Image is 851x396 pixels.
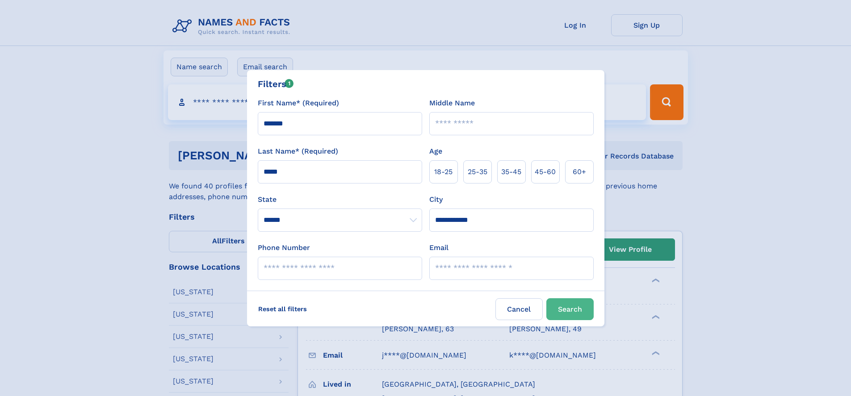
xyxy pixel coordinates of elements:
[258,194,422,205] label: State
[258,98,339,108] label: First Name* (Required)
[429,146,442,157] label: Age
[258,77,294,91] div: Filters
[429,242,449,253] label: Email
[573,167,586,177] span: 60+
[501,167,521,177] span: 35‑45
[495,298,543,320] label: Cancel
[434,167,453,177] span: 18‑25
[429,194,443,205] label: City
[535,167,556,177] span: 45‑60
[258,146,338,157] label: Last Name* (Required)
[429,98,475,108] label: Middle Name
[468,167,487,177] span: 25‑35
[252,298,313,320] label: Reset all filters
[546,298,594,320] button: Search
[258,242,310,253] label: Phone Number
